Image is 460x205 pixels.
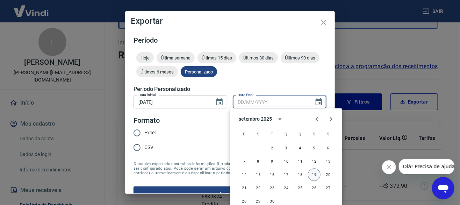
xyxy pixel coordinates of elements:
[238,127,251,141] span: domingo
[322,182,335,195] button: 27
[322,155,335,168] button: 13
[252,169,265,181] button: 15
[157,52,195,63] div: Última semana
[294,169,307,181] button: 18
[239,52,278,63] div: Últimos 30 dias
[134,115,160,126] legend: Formato
[324,112,338,126] button: Next month
[281,55,319,61] span: Últimos 90 dias
[136,69,178,75] span: Últimos 6 meses
[197,55,236,61] span: Últimos 15 dias
[308,142,321,155] button: 5
[310,112,324,126] button: Previous month
[252,155,265,168] button: 8
[131,17,329,25] h4: Exportar
[239,55,278,61] span: Últimos 30 dias
[294,155,307,168] button: 11
[274,113,286,125] button: calendar view is open, switch to year view
[266,169,279,181] button: 16
[252,127,265,141] span: segunda-feira
[134,37,326,44] h5: Período
[213,95,227,109] button: Choose date, selected date is 17 de set de 2025
[280,155,293,168] button: 10
[294,127,307,141] span: quinta-feira
[308,155,321,168] button: 12
[308,127,321,141] span: sexta-feira
[136,55,154,61] span: Hoje
[238,92,253,98] label: Data final
[134,96,210,108] input: DD/MM/YYYY
[197,52,236,63] div: Últimos 15 dias
[399,159,454,174] iframe: Mensagem da empresa
[252,142,265,155] button: 1
[134,86,326,93] h5: Período Personalizado
[233,96,309,108] input: DD/MM/YYYY
[266,142,279,155] button: 2
[134,162,326,175] span: O arquivo exportado conterá as informações filtradas na tela anterior com exceção do período que ...
[266,182,279,195] button: 23
[280,142,293,155] button: 3
[252,182,265,195] button: 22
[312,95,326,109] button: Choose date
[280,127,293,141] span: quarta-feira
[315,14,332,31] button: close
[294,182,307,195] button: 25
[136,66,178,77] div: Últimos 6 meses
[157,55,195,61] span: Última semana
[308,169,321,181] button: 19
[181,66,217,77] div: Personalizado
[238,169,251,181] button: 14
[382,160,396,174] iframe: Fechar mensagem
[322,127,335,141] span: sábado
[144,129,156,136] span: Excel
[280,182,293,195] button: 24
[281,52,319,63] div: Últimos 90 dias
[308,182,321,195] button: 26
[266,155,279,168] button: 9
[144,144,153,151] span: CSV
[322,169,335,181] button: 20
[4,5,59,10] span: Olá! Precisa de ajuda?
[280,169,293,181] button: 17
[238,155,251,168] button: 7
[181,69,217,75] span: Personalizado
[294,142,307,155] button: 4
[432,177,454,199] iframe: Botão para abrir a janela de mensagens
[239,115,272,123] div: setembro 2025
[238,182,251,195] button: 21
[136,52,154,63] div: Hoje
[322,142,335,155] button: 6
[138,92,156,98] label: Data inicial
[266,127,279,141] span: terça-feira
